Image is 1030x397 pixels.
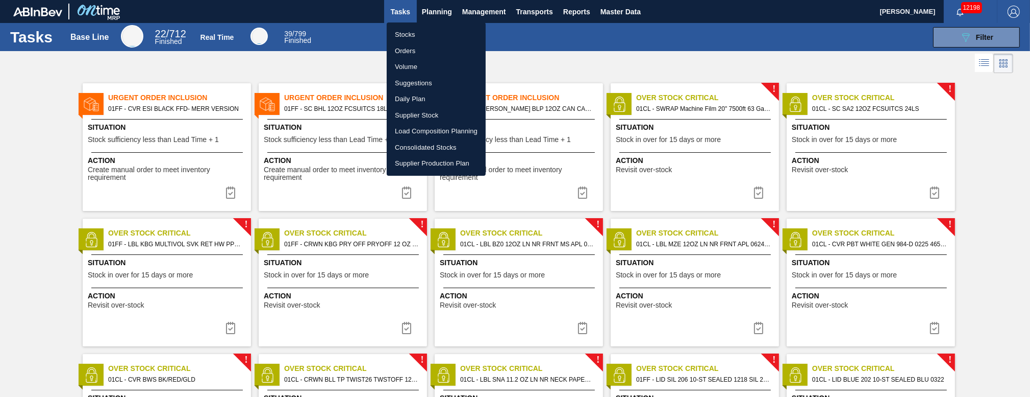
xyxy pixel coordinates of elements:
a: Consolidated Stocks [387,139,486,156]
a: Load Composition Planning [387,123,486,139]
a: Orders [387,43,486,59]
a: Stocks [387,27,486,43]
a: Volume [387,59,486,75]
a: Supplier Production Plan [387,155,486,172]
a: Supplier Stock [387,107,486,124]
a: Suggestions [387,75,486,91]
a: Daily Plan [387,91,486,107]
